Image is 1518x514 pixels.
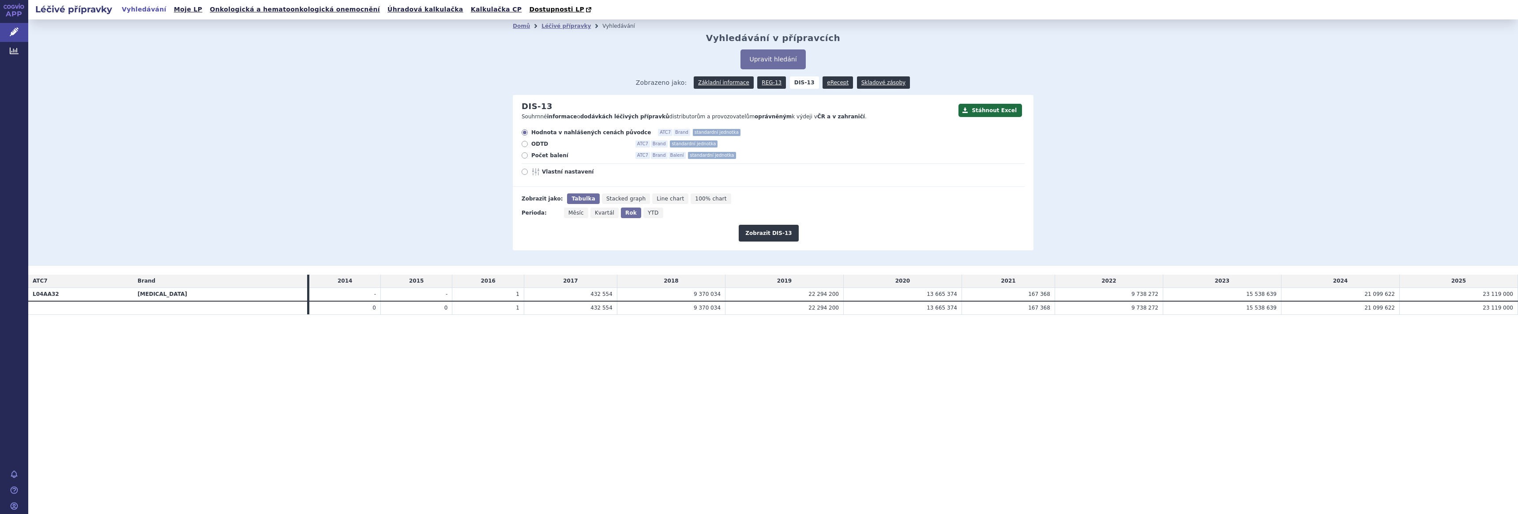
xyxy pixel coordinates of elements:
span: standardní jednotka [693,129,740,136]
span: Brand [651,152,668,159]
a: Vyhledávání [119,4,169,15]
td: 2020 [843,275,962,287]
span: 432 554 [590,291,612,297]
td: 2018 [617,275,725,287]
span: Balení [669,152,686,159]
span: 15 538 639 [1246,291,1277,297]
span: ATC7 [635,140,650,147]
td: 2016 [452,275,524,287]
td: 2017 [524,275,617,287]
a: Kalkulačka CP [468,4,525,15]
li: Vyhledávání [602,19,646,33]
a: Dostupnosti LP [526,4,596,16]
td: 2019 [725,275,844,287]
span: 1 [516,305,519,311]
a: Léčivé přípravky [541,23,591,29]
span: 0 [444,305,448,311]
span: 21 099 622 [1364,291,1395,297]
a: Domů [513,23,530,29]
span: Počet balení [531,152,628,159]
strong: ČR a v zahraničí [817,113,865,120]
span: Dostupnosti LP [529,6,584,13]
td: 2022 [1055,275,1163,287]
button: Upravit hledání [740,49,805,69]
h2: DIS-13 [522,102,552,111]
span: 0 [372,305,376,311]
span: standardní jednotka [670,140,718,147]
a: REG-13 [757,76,786,89]
span: Line chart [657,196,684,202]
span: 21 099 622 [1364,305,1395,311]
span: 9 370 034 [694,305,721,311]
span: 9 370 034 [694,291,721,297]
span: Stacked graph [606,196,646,202]
h2: Vyhledávání v přípravcích [706,33,841,43]
span: 22 294 200 [808,305,839,311]
button: Stáhnout Excel [958,104,1022,117]
strong: oprávněným [755,113,792,120]
td: 2015 [380,275,452,287]
span: - [374,291,376,297]
span: Brand [651,140,668,147]
td: 2024 [1281,275,1399,287]
span: 9 738 272 [1131,305,1158,311]
a: Moje LP [171,4,205,15]
td: 2014 [309,275,380,287]
span: 167 368 [1028,291,1050,297]
strong: informace [547,113,577,120]
span: Hodnota v nahlášených cenách původce [531,129,651,136]
span: ODTD [531,140,628,147]
span: Rok [625,210,637,216]
span: YTD [648,210,659,216]
strong: dodávkách léčivých přípravků [580,113,669,120]
td: 2025 [1399,275,1518,287]
strong: DIS-13 [790,76,819,89]
span: Tabulka [571,196,595,202]
div: Perioda: [522,208,560,218]
span: 13 665 374 [927,291,957,297]
span: 100% chart [695,196,726,202]
span: Brand [138,278,155,284]
a: Úhradová kalkulačka [385,4,466,15]
span: 23 119 000 [1483,291,1513,297]
span: 1 [516,291,519,297]
span: 22 294 200 [808,291,839,297]
span: 15 538 639 [1246,305,1277,311]
span: ATC7 [33,278,48,284]
button: Zobrazit DIS-13 [739,225,798,242]
h2: Léčivé přípravky [28,3,119,15]
p: Souhrnné o distributorům a provozovatelům k výdeji v . [522,113,954,121]
span: 167 368 [1028,305,1050,311]
th: L04AA32 [28,288,133,301]
td: 2021 [962,275,1055,287]
span: Zobrazeno jako: [636,76,687,89]
span: Kvartál [595,210,614,216]
span: ATC7 [658,129,673,136]
td: 2023 [1163,275,1281,287]
a: eRecept [823,76,853,89]
a: Onkologická a hematoonkologická onemocnění [207,4,383,15]
a: Skladové zásoby [857,76,910,89]
span: Brand [673,129,690,136]
a: Základní informace [694,76,754,89]
span: 9 738 272 [1131,291,1158,297]
span: - [446,291,447,297]
span: 432 554 [590,305,612,311]
span: Měsíc [568,210,584,216]
div: Zobrazit jako: [522,193,563,204]
th: [MEDICAL_DATA] [133,288,308,301]
span: 23 119 000 [1483,305,1513,311]
span: ATC7 [635,152,650,159]
span: Vlastní nastavení [542,168,639,175]
span: 13 665 374 [927,305,957,311]
span: standardní jednotka [688,152,736,159]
